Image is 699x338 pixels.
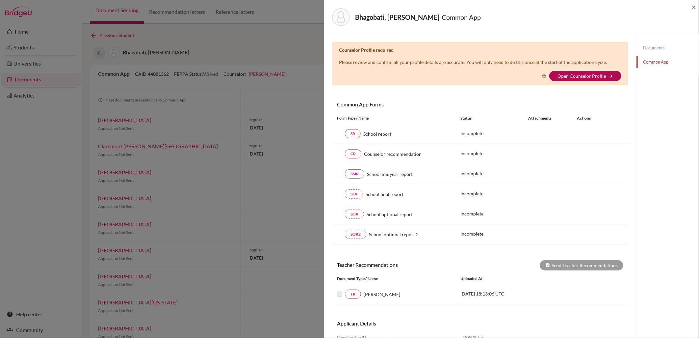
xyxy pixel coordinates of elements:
[460,130,528,137] p: Incomplete
[345,189,363,199] a: SFR
[332,276,455,282] div: Document Type / Name
[339,47,394,53] b: Counselor Profile required
[332,115,455,121] div: Form Type / Name
[460,115,528,121] div: Status
[608,74,613,78] i: arrow_forward
[355,13,439,21] strong: Bhagobati, [PERSON_NAME]
[363,130,391,137] span: School report
[636,42,699,54] a: Documents
[455,276,554,282] div: Uploaded at
[345,230,366,239] a: SOR2
[364,151,422,157] span: Counselor recommendation
[364,291,400,298] span: [PERSON_NAME]
[345,290,361,299] a: TR
[557,73,606,79] a: Open Counselor Profile
[460,290,549,297] p: [DATE] 18:13:06 UTC
[369,231,419,238] span: School optional report 2
[339,59,607,66] p: Please review and confirm all your profile details are accurate. You will only need to do this on...
[460,150,528,157] p: Incomplete
[345,210,364,219] a: SOR
[367,211,413,218] span: School optional report
[460,190,528,197] p: Incomplete
[439,13,481,21] span: - Common App
[569,115,610,121] div: Actions
[332,101,480,107] h6: Common App Forms
[549,71,621,81] button: Open Counselor Profilearrow_forward
[345,129,361,138] a: SR
[460,210,528,217] p: Incomplete
[636,56,699,68] a: Common App
[460,230,528,237] p: Incomplete
[337,320,475,326] h6: Applicant Details
[460,170,528,177] p: Incomplete
[345,169,364,179] a: SMR
[540,260,623,270] div: Send Teacher Recommendations
[366,191,403,198] span: School final report
[691,2,696,12] span: ×
[528,115,569,121] div: Attachments
[345,149,361,158] a: CR
[367,171,413,178] span: School midyear report
[691,3,696,11] button: Close
[332,262,480,268] h6: Teacher Recommendations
